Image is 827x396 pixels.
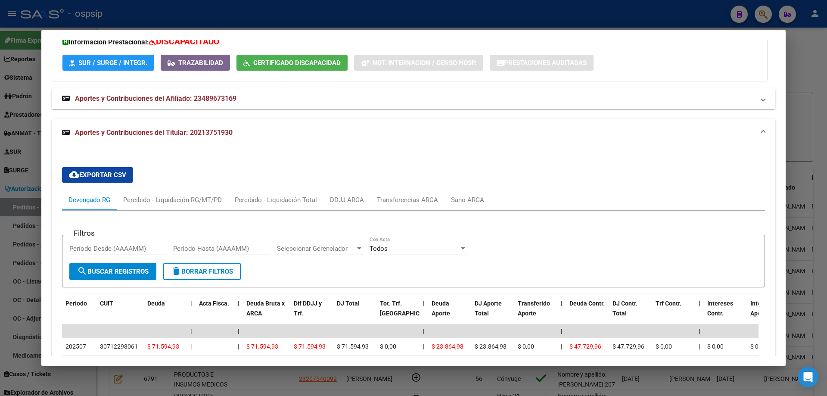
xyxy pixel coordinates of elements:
[561,300,563,307] span: |
[65,343,86,350] span: 202507
[612,300,637,317] span: DJ Contr. Total
[65,300,87,307] span: Período
[561,343,562,350] span: |
[171,266,181,276] mat-icon: delete
[518,300,550,317] span: Transferido Aporte
[156,37,219,47] span: DISCAPACITADO
[432,300,450,317] span: Deuda Aporte
[238,343,239,350] span: |
[52,119,775,147] mat-expansion-panel-header: Aportes y Contribuciones del Titular: 20213751930
[77,266,87,276] mat-icon: search
[62,167,133,183] button: Exportar CSV
[432,343,463,350] span: $ 23.864,98
[62,55,154,71] button: SUR / SURGE / INTEGR.
[190,327,192,334] span: |
[290,294,333,332] datatable-header-cell: Dif DDJJ y Trf.
[187,294,196,332] datatable-header-cell: |
[612,343,644,350] span: $ 47.729,96
[704,294,747,332] datatable-header-cell: Intereses Contr.
[514,294,557,332] datatable-header-cell: Transferido Aporte
[380,343,396,350] span: $ 0,00
[423,343,424,350] span: |
[236,55,348,71] button: Certificado Discapacidad
[190,343,192,350] span: |
[62,294,96,332] datatable-header-cell: Período
[277,245,355,253] span: Seleccionar Gerenciador
[190,300,192,307] span: |
[354,55,483,71] button: Not. Internacion / Censo Hosp.
[699,327,700,334] span: |
[100,300,113,307] span: CUIT
[569,343,601,350] span: $ 47.729,96
[69,263,156,280] button: Buscar Registros
[234,294,243,332] datatable-header-cell: |
[171,268,233,275] span: Borrar Filtros
[123,195,222,205] div: Percibido - Liquidación RG/MT/PD
[656,343,672,350] span: $ 0,00
[199,300,229,307] span: Acta Fisca.
[652,294,695,332] datatable-header-cell: Trf Contr.
[69,171,126,179] span: Exportar CSV
[96,294,144,332] datatable-header-cell: CUIT
[699,300,700,307] span: |
[566,294,609,332] datatable-header-cell: Deuda Contr.
[557,294,566,332] datatable-header-cell: |
[77,268,149,275] span: Buscar Registros
[235,195,317,205] div: Percibido - Liquidación Total
[69,228,99,238] h3: Filtros
[144,294,187,332] datatable-header-cell: Deuda
[423,327,425,334] span: |
[423,300,425,307] span: |
[330,195,364,205] div: DDJJ ARCA
[238,300,239,307] span: |
[246,300,285,317] span: Deuda Bruta x ARCA
[333,294,376,332] datatable-header-cell: DJ Total
[376,294,420,332] datatable-header-cell: Tot. Trf. Bruto
[337,343,369,350] span: $ 71.594,93
[750,300,776,317] span: Intereses Aporte
[475,343,507,350] span: $ 23.864,98
[370,245,388,253] span: Todos
[100,342,138,352] div: 30712298061
[609,294,652,332] datatable-header-cell: DJ Contr. Total
[78,59,147,67] span: SUR / SURGE / INTEGR.
[471,294,514,332] datatable-header-cell: DJ Aporte Total
[504,59,587,67] span: Prestaciones Auditadas
[750,343,767,350] span: $ 0,00
[373,59,476,67] span: Not. Internacion / Censo Hosp.
[747,294,790,332] datatable-header-cell: Intereses Aporte
[178,59,223,67] span: Trazabilidad
[380,300,438,317] span: Tot. Trf. [GEOGRAPHIC_DATA]
[428,294,471,332] datatable-header-cell: Deuda Aporte
[490,55,594,71] button: Prestaciones Auditadas
[253,59,341,67] span: Certificado Discapacidad
[147,300,165,307] span: Deuda
[699,343,700,350] span: |
[707,343,724,350] span: $ 0,00
[161,55,230,71] button: Trazabilidad
[475,300,502,317] span: DJ Aporte Total
[238,327,239,334] span: |
[451,195,484,205] div: Sano ARCA
[518,343,534,350] span: $ 0,00
[656,300,681,307] span: Trf Contr.
[147,343,179,350] span: $ 71.594,93
[68,195,110,205] div: Devengado RG
[69,169,79,180] mat-icon: cloud_download
[420,294,428,332] datatable-header-cell: |
[569,300,605,307] span: Deuda Contr.
[163,263,241,280] button: Borrar Filtros
[337,300,360,307] span: DJ Total
[62,36,757,48] h3: Información Prestacional:
[75,128,233,137] span: Aportes y Contribuciones del Titular: 20213751930
[707,300,733,317] span: Intereses Contr.
[196,294,234,332] datatable-header-cell: Acta Fisca.
[695,294,704,332] datatable-header-cell: |
[52,88,775,109] mat-expansion-panel-header: Aportes y Contribuciones del Afiliado: 23489673169
[75,94,236,103] span: Aportes y Contribuciones del Afiliado: 23489673169
[246,343,278,350] span: $ 71.594,93
[294,300,322,317] span: Dif DDJJ y Trf.
[377,195,438,205] div: Transferencias ARCA
[798,367,818,387] div: Open Intercom Messenger
[243,294,290,332] datatable-header-cell: Deuda Bruta x ARCA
